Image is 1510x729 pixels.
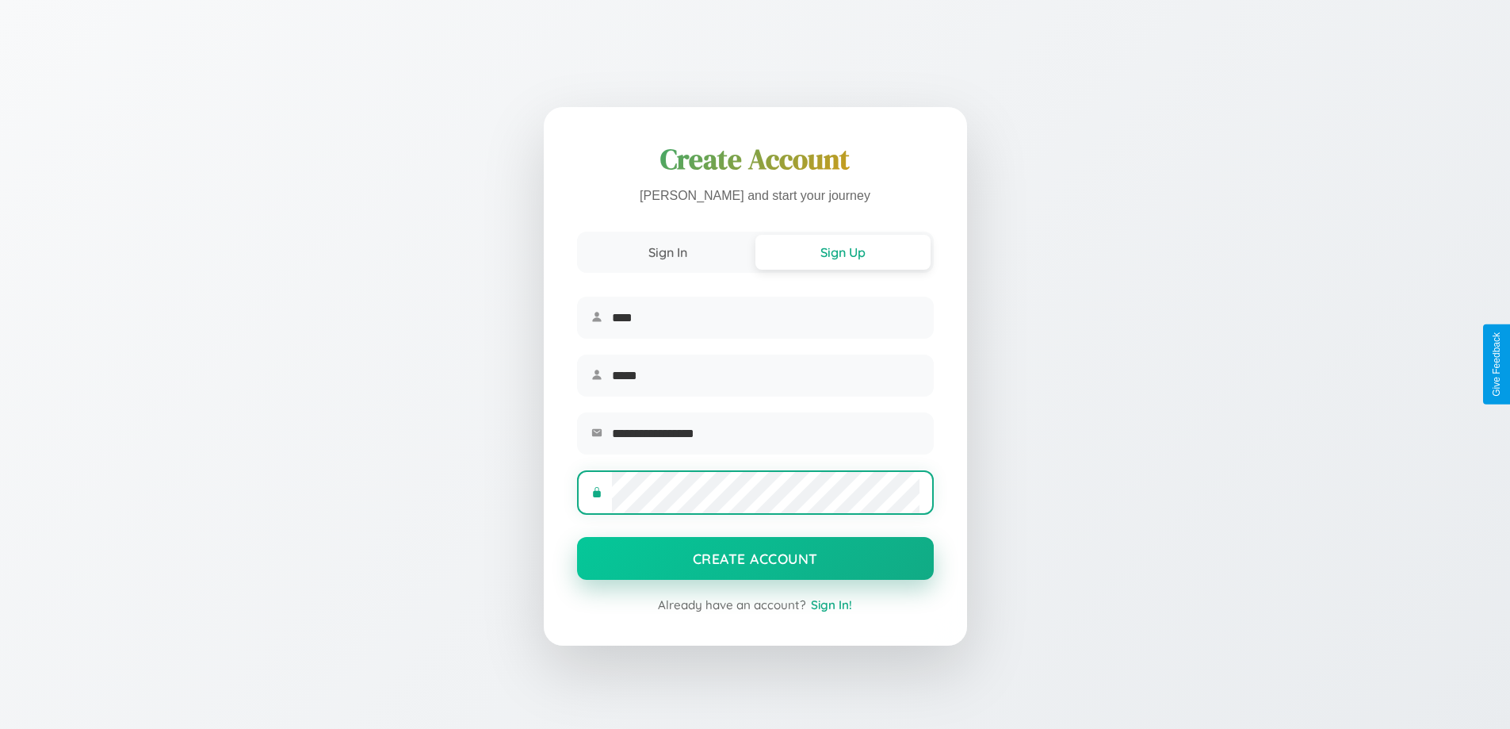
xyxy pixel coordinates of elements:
[577,140,934,178] h1: Create Account
[1491,332,1502,397] div: Give Feedback
[577,185,934,208] p: [PERSON_NAME] and start your journey
[577,537,934,580] button: Create Account
[755,235,931,270] button: Sign Up
[811,597,852,612] span: Sign In!
[577,597,934,612] div: Already have an account?
[580,235,755,270] button: Sign In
